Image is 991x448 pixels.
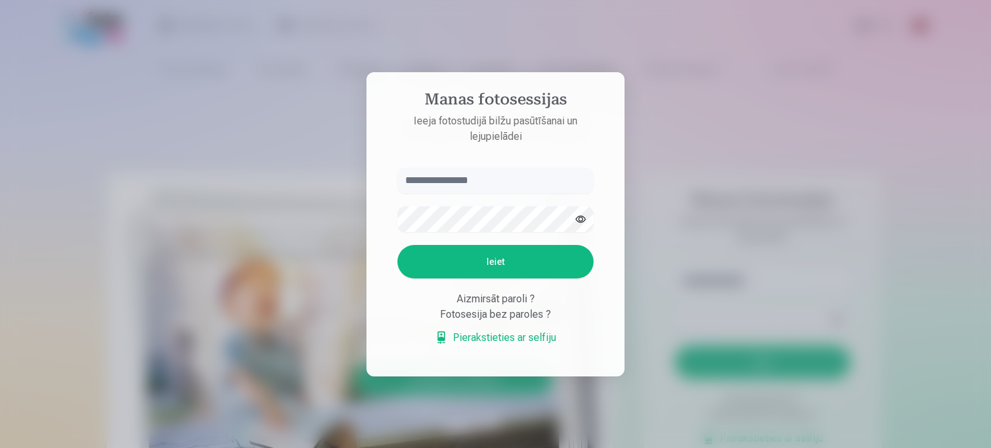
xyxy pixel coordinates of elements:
h4: Manas fotosessijas [385,90,606,113]
button: Ieiet [397,245,594,278]
a: Pierakstieties ar selfiju [435,330,556,346]
div: Aizmirsāt paroli ? [397,291,594,307]
div: Fotosesija bez paroles ? [397,307,594,322]
p: Ieeja fotostudijā bilžu pasūtīšanai un lejupielādei [385,113,606,144]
